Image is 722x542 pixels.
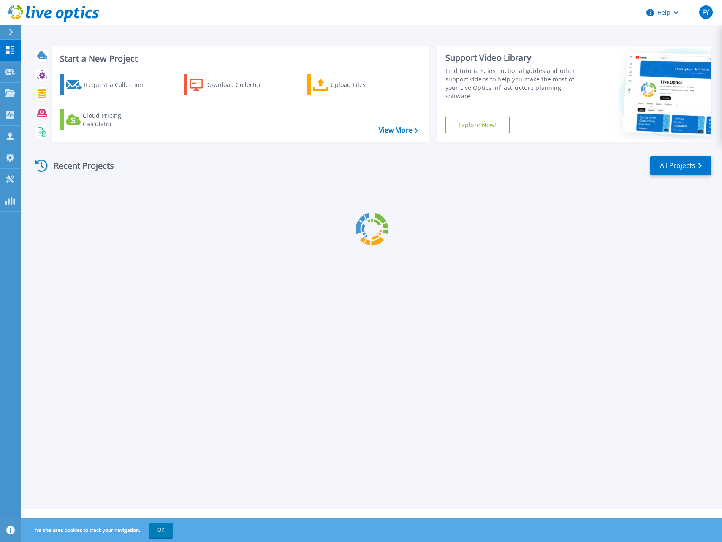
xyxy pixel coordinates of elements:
a: All Projects [650,156,711,175]
a: Upload Files [307,74,402,95]
a: Download Collector [184,74,278,95]
h3: Start a New Project [60,54,418,63]
div: Download Collector [205,76,273,93]
a: Cloud Pricing Calculator [60,109,154,130]
div: Find tutorials, instructional guides and other support videos to help you make the most of your L... [445,67,584,100]
button: OK [149,523,173,538]
span: FY [702,9,709,16]
div: Upload Files [331,76,398,93]
div: Request a Collection [84,76,152,93]
a: Request a Collection [60,74,154,95]
a: Explore Now! [445,117,510,133]
div: Cloud Pricing Calculator [83,111,150,128]
div: Recent Projects [33,155,125,176]
div: Support Video Library [445,52,584,63]
a: View More [379,126,418,134]
span: This site uses cookies to track your navigation. [23,523,173,538]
